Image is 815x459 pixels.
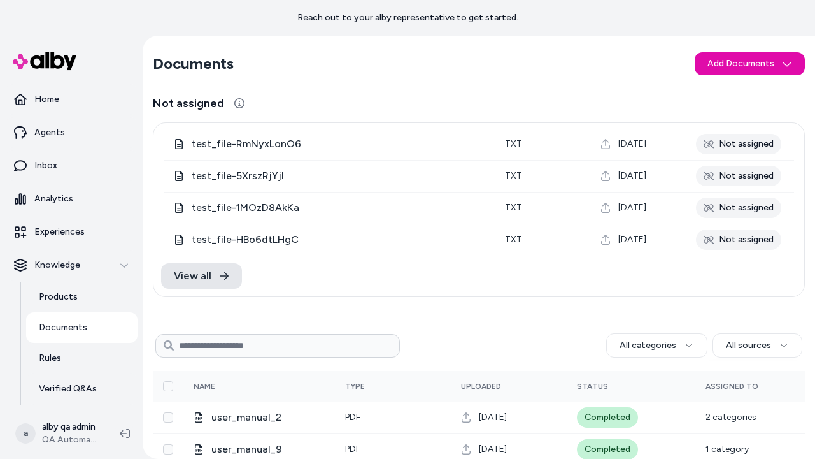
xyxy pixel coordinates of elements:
p: Documents [39,321,87,334]
span: user_manual_9 [211,442,325,457]
h2: Documents [153,54,234,74]
span: [DATE] [618,201,646,214]
button: All categories [606,333,707,358]
a: Verified Q&As [26,374,138,404]
div: test_file-1MOzD8AkKa.txt [174,200,485,215]
span: All sources [726,339,771,352]
span: user_manual_2 [211,410,325,425]
p: Verified Q&As [39,382,97,395]
p: Experiences [34,226,85,238]
div: Name [194,381,289,391]
span: [DATE] [479,443,507,456]
span: Status [577,382,608,391]
span: a [15,423,36,444]
button: aalby qa adminQA Automation 1 [8,413,110,454]
p: alby qa admin [42,421,99,433]
span: 1 category [705,444,749,455]
a: View all [161,263,242,289]
span: View all [174,268,211,284]
div: Not assigned [696,198,781,218]
p: Inbox [34,159,57,172]
div: Not assigned [696,166,781,186]
div: Completed [577,407,638,428]
span: txt [505,234,522,245]
span: All categories [620,339,676,352]
button: All sources [712,333,802,358]
span: [DATE] [618,170,646,182]
button: Add Documents [695,52,805,75]
span: QA Automation 1 [42,433,99,446]
span: txt [505,138,522,149]
a: Home [5,84,138,115]
a: Analytics [5,184,138,214]
span: [DATE] [618,138,646,150]
span: pdf [345,412,360,423]
p: Knowledge [34,259,80,272]
a: Documents [26,312,138,343]
div: user_manual_2.pdf [194,410,325,425]
button: Select row [163,412,173,423]
a: Products [26,282,138,312]
button: Select row [163,444,173,455]
p: Reach out to your alby representative to get started. [297,11,518,24]
p: Analytics [34,193,73,205]
button: Knowledge [5,250,138,280]
div: user_manual_9.pdf [194,442,325,457]
span: test_file-HBo6dtLHgC [192,232,485,247]
div: test_file-5XrszRjYjI.txt [174,168,485,184]
span: 2 categories [705,412,756,423]
span: Type [345,382,365,391]
span: test_file-1MOzD8AkKa [192,200,485,215]
a: Rules [26,343,138,374]
span: Not assigned [153,94,224,112]
span: [DATE] [618,233,646,246]
div: Not assigned [696,229,781,250]
a: Agents [5,117,138,148]
p: Home [34,93,59,106]
span: pdf [345,444,360,455]
a: Inbox [5,150,138,181]
div: Not assigned [696,134,781,154]
span: test_file-5XrszRjYjI [192,168,485,184]
p: Agents [34,126,65,139]
span: txt [505,202,522,213]
span: test_file-RmNyxLonO6 [192,136,485,152]
span: Assigned To [705,382,758,391]
button: Select all [163,381,173,391]
span: txt [505,170,522,181]
p: Rules [39,352,61,365]
span: Uploaded [461,382,501,391]
div: test_file-HBo6dtLHgC.txt [174,232,485,247]
p: Products [39,291,78,303]
div: test_file-RmNyxLonO6.txt [174,136,485,152]
a: Experiences [5,217,138,247]
span: [DATE] [479,411,507,424]
img: alby Logo [13,52,76,70]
